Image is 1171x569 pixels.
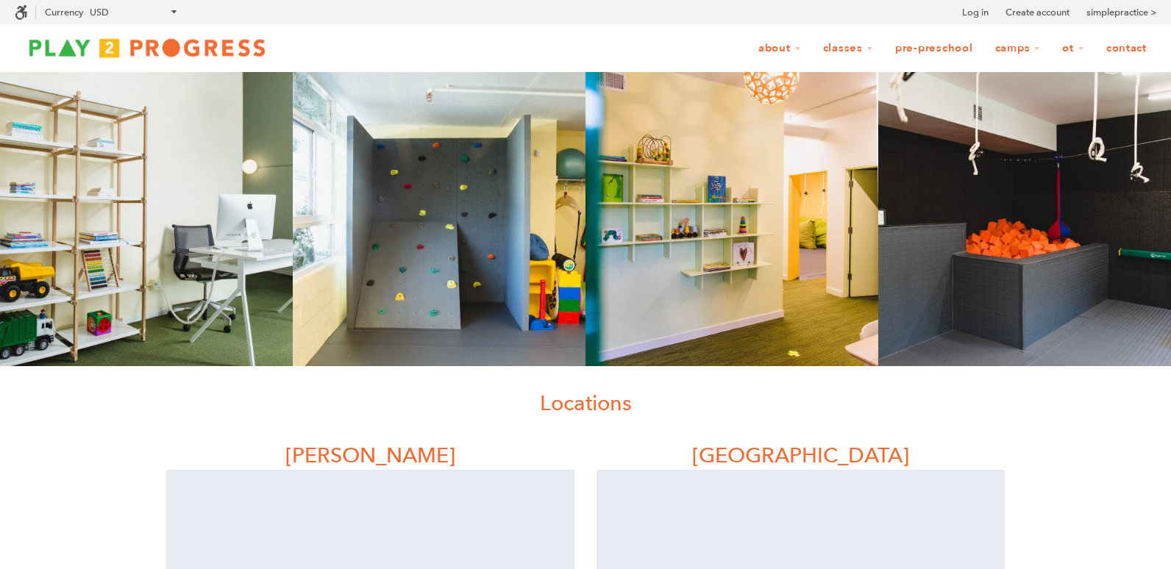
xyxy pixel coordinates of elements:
[45,7,83,18] label: Currency
[886,35,983,62] a: Pre-Preschool
[1097,35,1156,62] a: Contact
[155,388,1016,418] h1: Locations
[814,35,883,62] a: Classes
[1086,5,1156,20] a: simplepractice >
[962,5,989,20] a: Log in
[15,33,280,62] img: Play2Progress logo
[597,440,1005,470] h1: [GEOGRAPHIC_DATA]
[166,440,574,470] h1: [PERSON_NAME]
[749,35,811,62] a: About
[1006,5,1069,20] a: Create account
[1053,35,1094,62] a: OT
[986,35,1050,62] a: Camps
